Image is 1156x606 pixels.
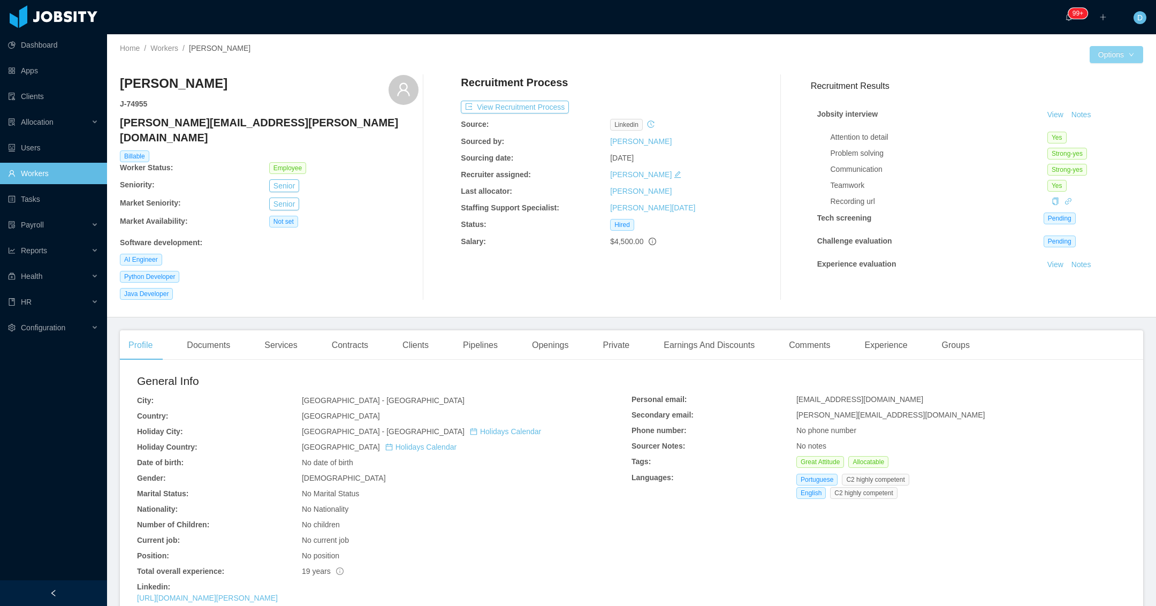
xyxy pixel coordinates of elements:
a: icon: auditClients [8,86,98,107]
b: Languages: [632,473,674,482]
strong: Experience evaluation [817,260,896,268]
b: Staffing Support Specialist: [461,203,559,212]
span: No position [302,551,339,560]
a: [PERSON_NAME] [610,187,672,195]
button: Notes [1067,283,1096,296]
div: Communication [831,164,1047,175]
a: [URL][DOMAIN_NAME][PERSON_NAME] [137,594,278,602]
button: Notes [1067,259,1096,271]
div: Experience [856,330,916,360]
span: No phone number [796,426,856,435]
span: / [144,44,146,52]
i: icon: calendar [385,443,393,451]
div: Services [256,330,306,360]
b: Source: [461,120,489,128]
a: View [1044,260,1067,269]
div: Problem solving [831,148,1047,159]
span: info-circle [336,567,344,575]
b: Personal email: [632,395,687,404]
span: linkedin [610,119,643,131]
div: Teamwork [831,180,1047,191]
b: Current job: [137,536,180,544]
span: [GEOGRAPHIC_DATA] - [GEOGRAPHIC_DATA] [302,427,541,436]
a: [PERSON_NAME] [610,137,672,146]
b: Worker Status: [120,163,173,172]
span: 19 years [302,567,344,575]
b: Secondary email: [632,411,694,419]
b: Linkedin: [137,582,170,591]
div: Private [594,330,638,360]
span: Portuguese [796,474,838,486]
div: Pipelines [454,330,506,360]
span: [DATE] [610,154,634,162]
span: AI Engineer [120,254,162,266]
span: Java Developer [120,288,173,300]
span: No notes [796,442,826,450]
a: icon: link [1064,197,1072,206]
div: Attention to detail [831,132,1047,143]
b: Date of birth: [137,458,184,467]
button: Senior [269,179,299,192]
div: Earnings And Discounts [655,330,763,360]
b: Holiday City: [137,427,183,436]
span: Python Developer [120,271,179,283]
span: Pending [1044,213,1076,224]
span: No date of birth [302,458,353,467]
h3: Recruitment Results [811,79,1143,93]
i: icon: bell [1065,13,1073,21]
h4: [PERSON_NAME][EMAIL_ADDRESS][PERSON_NAME][DOMAIN_NAME] [120,115,419,145]
div: Comments [780,330,839,360]
span: [DEMOGRAPHIC_DATA] [302,474,386,482]
a: Workers [150,44,178,52]
i: icon: plus [1099,13,1107,21]
b: Software development : [120,238,202,247]
span: No Nationality [302,505,348,513]
span: [GEOGRAPHIC_DATA] [302,412,380,420]
span: [GEOGRAPHIC_DATA] [302,443,457,451]
span: No Marital Status [302,489,359,498]
b: Position: [137,551,169,560]
div: Contracts [323,330,377,360]
button: Optionsicon: down [1090,46,1143,63]
a: icon: exportView Recruitment Process [461,103,569,111]
b: Seniority: [120,180,155,189]
span: Hired [610,219,634,231]
div: Groups [933,330,978,360]
span: HR [21,298,32,306]
span: Not set [269,216,298,228]
i: icon: solution [8,118,16,126]
div: Recording url [831,196,1047,207]
span: info-circle [649,238,656,245]
span: Health [21,272,42,281]
b: Total overall experience: [137,567,224,575]
a: [PERSON_NAME] [610,170,672,179]
strong: Tech screening [817,214,872,222]
i: icon: medicine-box [8,272,16,280]
i: icon: copy [1052,198,1059,205]
sup: 332 [1068,8,1087,19]
div: Openings [523,330,577,360]
b: Marital Status: [137,489,188,498]
a: icon: profileTasks [8,188,98,210]
a: icon: calendarHolidays Calendar [385,443,457,451]
a: icon: calendarHolidays Calendar [470,427,541,436]
i: icon: setting [8,324,16,331]
b: Gender: [137,474,166,482]
span: $4,500.00 [610,237,643,246]
a: Home [120,44,140,52]
span: [PERSON_NAME][EMAIL_ADDRESS][DOMAIN_NAME] [796,411,985,419]
h3: [PERSON_NAME] [120,75,227,92]
b: Tags: [632,457,651,466]
a: icon: pie-chartDashboard [8,34,98,56]
b: Recruiter assigned: [461,170,531,179]
div: Profile [120,330,161,360]
b: Nationality: [137,505,178,513]
span: / [182,44,185,52]
a: icon: robotUsers [8,137,98,158]
span: D [1137,11,1143,24]
span: [GEOGRAPHIC_DATA] - [GEOGRAPHIC_DATA] [302,396,465,405]
span: Allocatable [848,456,888,468]
span: No current job [302,536,349,544]
i: icon: book [8,298,16,306]
a: [PERSON_NAME][DATE] [610,203,695,212]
